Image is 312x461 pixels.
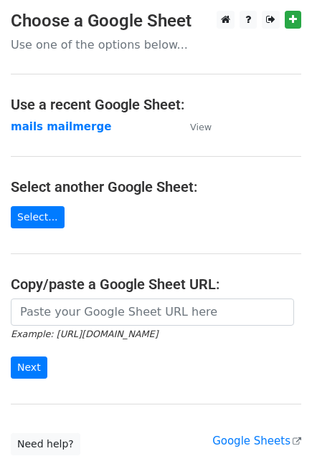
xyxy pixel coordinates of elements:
[11,329,158,339] small: Example: [URL][DOMAIN_NAME]
[11,96,301,113] h4: Use a recent Google Sheet:
[11,299,294,326] input: Paste your Google Sheet URL here
[176,120,212,133] a: View
[11,120,111,133] a: mails mailmerge
[190,122,212,132] small: View
[11,356,47,379] input: Next
[11,206,65,228] a: Select...
[11,37,301,52] p: Use one of the options below...
[11,178,301,195] h4: Select another Google Sheet:
[11,433,80,455] a: Need help?
[11,11,301,31] h3: Choose a Google Sheet
[11,276,301,293] h4: Copy/paste a Google Sheet URL:
[212,435,301,447] a: Google Sheets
